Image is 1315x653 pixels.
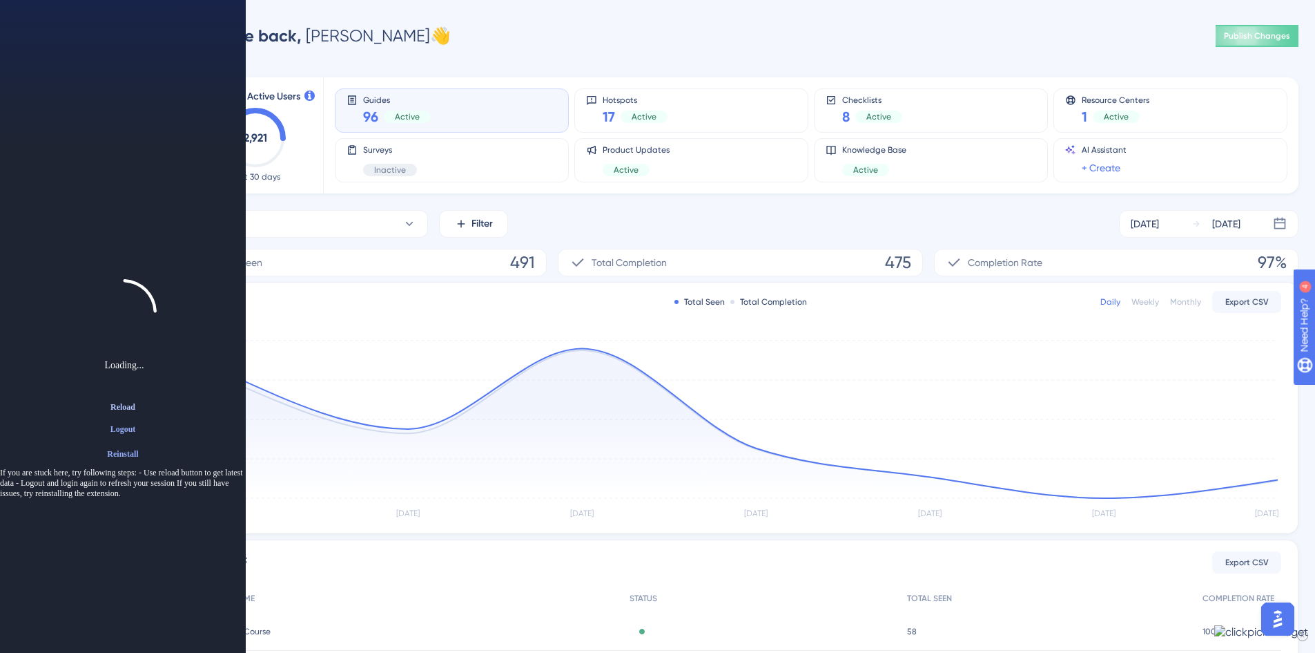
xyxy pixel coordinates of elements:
span: Reload [110,401,135,413]
span: Filter [471,216,493,232]
span: Total Completion [592,254,667,271]
span: Knowledge Base [842,144,906,155]
span: Export CSV [1225,557,1269,568]
button: Publish Changes [1216,25,1298,47]
button: Export CSV [1212,551,1281,574]
span: 97% [1258,252,1287,274]
span: Hotspots [603,95,668,104]
span: Publish Changes [1224,30,1290,41]
span: Active [853,164,878,176]
div: [PERSON_NAME] 👋 [182,25,451,47]
span: Checklists [842,95,902,104]
div: [DATE] [1212,216,1240,232]
span: TOTAL SEEN [907,593,952,604]
a: + Create [1082,160,1120,176]
div: Total Seen [674,296,725,307]
span: Last 30 days [231,171,280,182]
div: Loading... [104,357,144,374]
span: Active [866,111,891,122]
span: COMPLETION RATE [1202,593,1274,604]
span: Logout [110,424,136,435]
tspan: [DATE] [396,509,420,518]
span: Completion Rate [968,254,1042,271]
span: Inactive [374,164,406,176]
span: 58 [907,626,917,637]
text: 2,921 [244,131,267,144]
span: 475 [885,252,911,274]
tspan: [DATE] [1092,509,1116,518]
span: 100% [1202,626,1223,637]
span: Surveys [363,144,417,155]
span: 96 [363,107,378,126]
div: Monthly [1170,296,1201,307]
span: STATUS [630,593,657,604]
span: Reinstall [107,448,138,460]
span: 1 [1082,107,1087,126]
div: Daily [1100,296,1120,307]
span: Need Help? [32,3,86,20]
span: 8 [842,107,850,126]
div: 4 [96,7,100,18]
button: All Guides [182,210,428,238]
span: Active [632,111,656,122]
span: 491 [510,252,535,274]
span: Resource Centers [1082,95,1149,104]
span: Export CSV [1225,296,1269,307]
tspan: [DATE] [1255,509,1278,518]
button: Reload [110,396,135,418]
tspan: [DATE] [918,509,942,518]
span: AI Assistant [1082,144,1127,155]
iframe: UserGuiding AI Assistant Launcher [1257,598,1298,640]
span: Monthly Active Users [211,88,300,105]
div: Total Completion [730,296,807,307]
span: Guides [363,95,431,104]
button: Logout [110,418,136,440]
button: Filter [439,210,508,238]
div: [DATE] [1131,216,1159,232]
tspan: [DATE] [570,509,594,518]
span: Active [1104,111,1129,122]
span: Product Updates [603,144,670,155]
tspan: [DATE] [744,509,768,518]
button: Reinstall [107,440,138,462]
button: Export CSV [1212,291,1281,313]
span: Active [614,164,639,176]
div: Weekly [1131,296,1159,307]
span: Active [395,111,420,122]
span: 17 [603,107,615,126]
